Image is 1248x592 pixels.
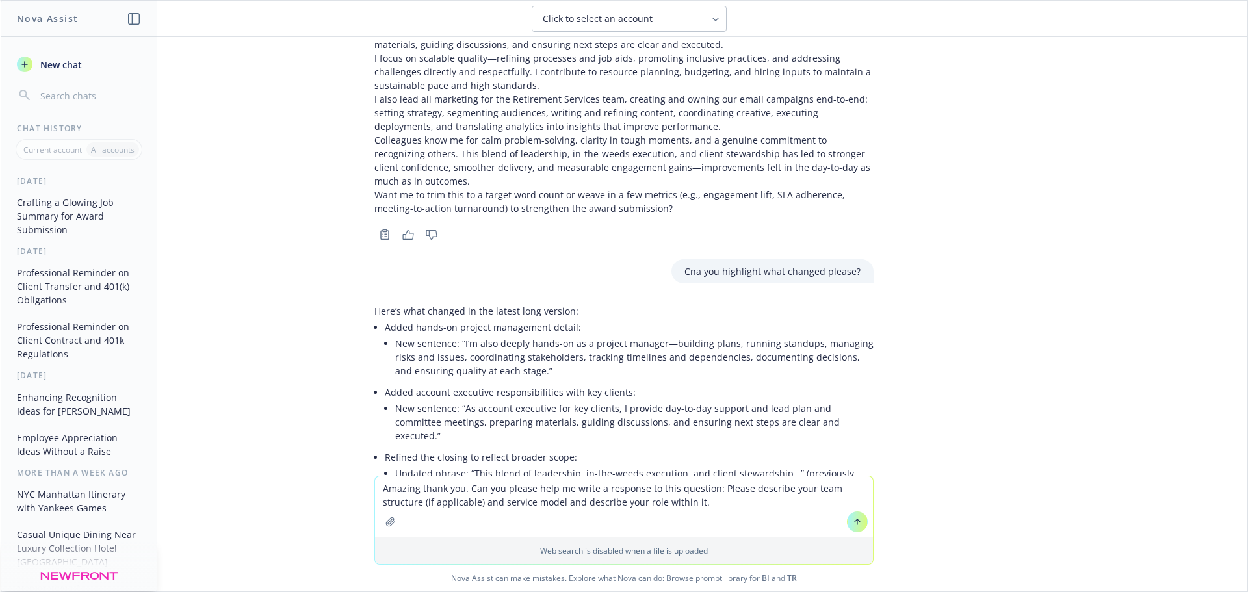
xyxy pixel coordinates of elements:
span: Nova Assist can make mistakes. Explore what Nova can do: Browse prompt library for and [6,565,1242,591]
button: NYC Manhattan Itinerary with Yankees Games [12,483,146,519]
div: [DATE] [1,370,157,381]
p: I also lead all marketing for the Retirement Services team, creating and owning our email campaig... [374,92,874,133]
h1: Nova Assist [17,12,78,25]
div: [DATE] [1,246,157,257]
span: New chat [38,58,82,71]
p: Here’s what changed in the latest long version: [374,304,874,318]
span: Click to select an account [543,12,653,25]
p: I focus on scalable quality—refining processes and job aids, promoting inclusive practices, and a... [374,51,874,92]
button: Thumbs down [421,225,442,244]
div: [DATE] [1,175,157,187]
button: Professional Reminder on Client Transfer and 401(k) Obligations [12,262,146,311]
li: New sentence: “I’m also deeply hands-on as a project manager—building plans, running standups, ma... [395,334,874,380]
input: Search chats [38,86,141,105]
li: Added account executive responsibilities with key clients: [385,383,874,448]
li: Added hands-on project management detail: [385,318,874,383]
button: Employee Appreciation Ideas Without a Raise [12,427,146,462]
li: New sentence: “As account executive for key clients, I provide day-to-day support and lead plan a... [395,399,874,445]
div: More than a week ago [1,467,157,478]
div: Chat History [1,123,157,134]
button: Enhancing Recognition Ideas for [PERSON_NAME] [12,387,146,422]
p: Cna you highlight what changed please? [684,264,861,278]
p: Web search is disabled when a file is uploaded [383,545,865,556]
p: Want me to trim this to a target word count or weave in a few metrics (e.g., engagement lift, SLA... [374,188,874,215]
p: All accounts [91,144,135,155]
button: Casual Unique Dining Near Luxury Collection Hotel [GEOGRAPHIC_DATA] [12,524,146,573]
a: TR [787,573,797,584]
p: Current account [23,144,82,155]
button: New chat [12,53,146,76]
button: Click to select an account [532,6,727,32]
li: Refined the closing to reflect broader scope: [385,448,874,499]
button: Professional Reminder on Client Contract and 401k Regulations [12,316,146,365]
li: Updated phrase: “This blend of leadership, in-the-weeds execution, and client stewardship…” (prev... [395,464,874,496]
svg: Copy to clipboard [379,229,391,240]
a: BI [762,573,770,584]
button: Crafting a Glowing Job Summary for Award Submission [12,192,146,240]
p: Colleagues know me for calm problem-solving, clarity in tough moments, and a genuine commitment t... [374,133,874,188]
textarea: Amazing thank you. Can you please help me write a response to this question: Please describe your... [375,476,873,537]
